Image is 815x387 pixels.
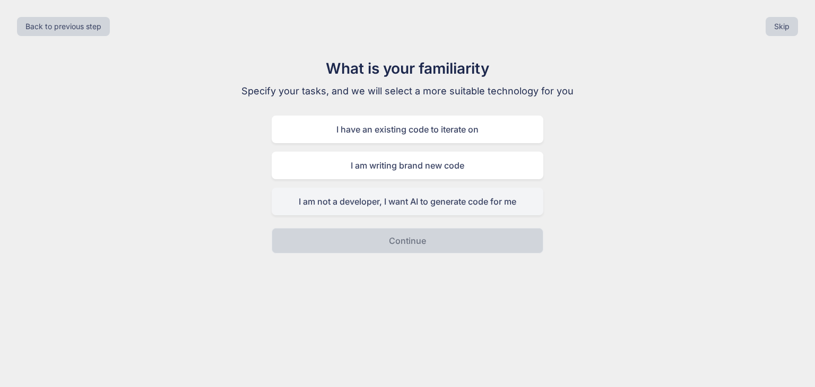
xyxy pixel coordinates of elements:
p: Specify your tasks, and we will select a more suitable technology for you [229,84,586,99]
div: I am writing brand new code [272,152,543,179]
h1: What is your familiarity [229,57,586,80]
button: Skip [766,17,798,36]
div: I am not a developer, I want AI to generate code for me [272,188,543,215]
p: Continue [389,234,426,247]
div: I have an existing code to iterate on [272,116,543,143]
button: Continue [272,228,543,253]
button: Back to previous step [17,17,110,36]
